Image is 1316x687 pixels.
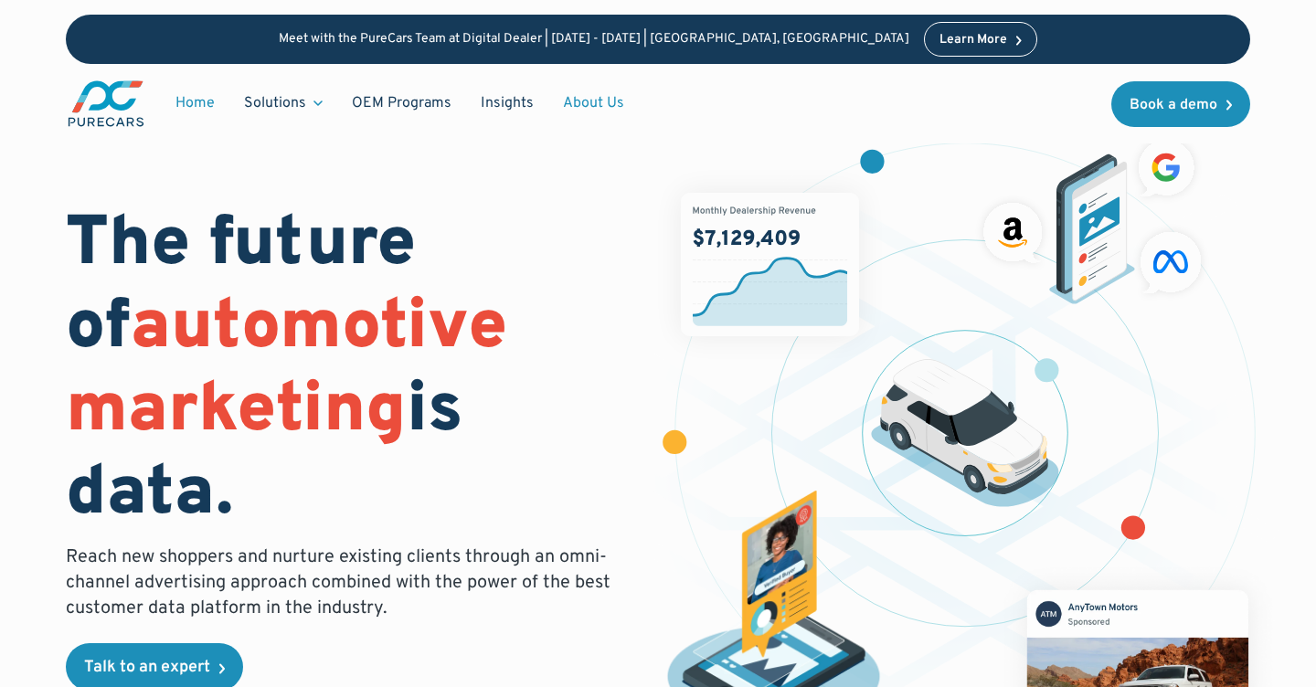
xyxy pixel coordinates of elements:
[681,193,860,335] img: chart showing monthly dealership revenue of $7m
[84,660,210,676] div: Talk to an expert
[924,22,1037,57] a: Learn More
[1111,81,1250,127] a: Book a demo
[1130,98,1217,112] div: Book a demo
[939,34,1007,47] div: Learn More
[871,359,1059,508] img: illustration of a vehicle
[466,86,548,121] a: Insights
[161,86,229,121] a: Home
[244,93,306,113] div: Solutions
[548,86,639,121] a: About Us
[279,32,909,48] p: Meet with the PureCars Team at Digital Dealer | [DATE] - [DATE] | [GEOGRAPHIC_DATA], [GEOGRAPHIC_...
[66,285,507,456] span: automotive marketing
[66,79,146,129] a: main
[337,86,466,121] a: OEM Programs
[975,132,1210,304] img: ads on social media and advertising partners
[66,544,621,621] p: Reach new shoppers and nurture existing clients through an omni-channel advertising approach comb...
[66,205,636,538] h1: The future of is data.
[229,86,337,121] div: Solutions
[66,79,146,129] img: purecars logo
